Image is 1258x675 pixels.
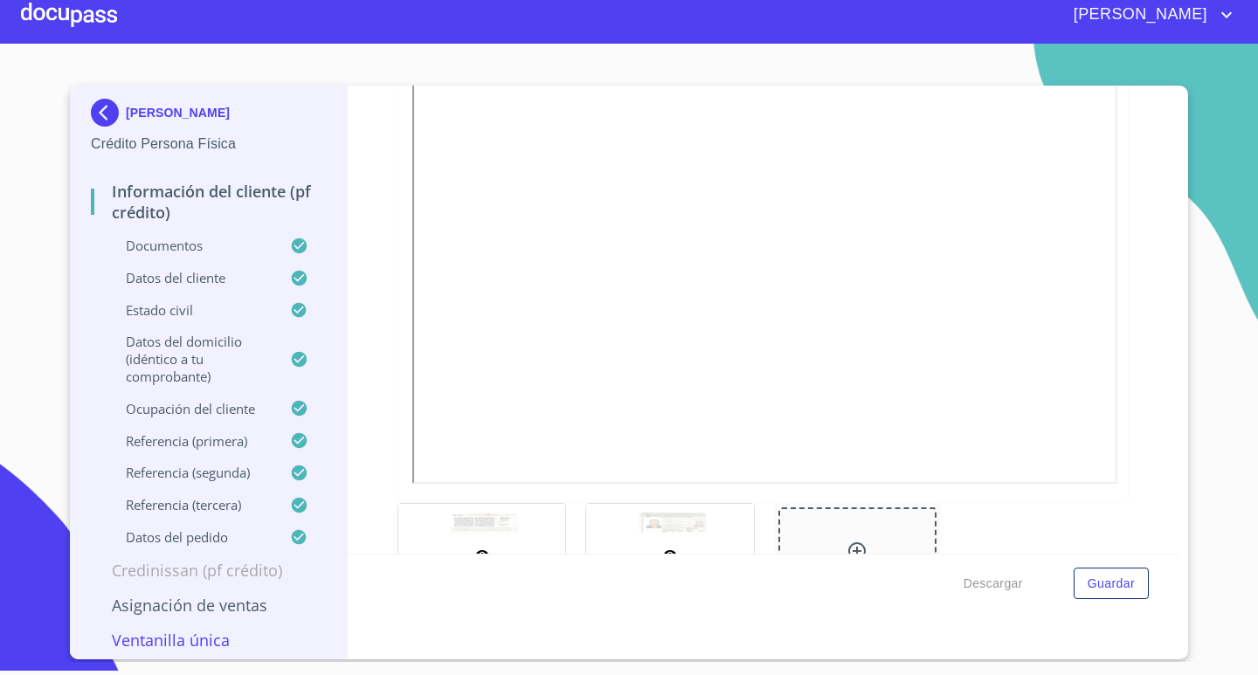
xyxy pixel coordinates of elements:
[91,269,290,286] p: Datos del cliente
[1088,573,1135,595] span: Guardar
[91,432,290,450] p: Referencia (primera)
[91,528,290,546] p: Datos del pedido
[91,99,126,127] img: Docupass spot blue
[91,181,326,223] p: Información del cliente (PF crédito)
[91,630,326,651] p: Ventanilla única
[412,14,1117,484] iframe: Identificación Oficial
[91,595,326,616] p: Asignación de Ventas
[957,568,1030,600] button: Descargar
[964,573,1023,595] span: Descargar
[91,237,290,254] p: Documentos
[91,134,326,155] p: Crédito Persona Física
[91,560,326,581] p: Credinissan (PF crédito)
[91,400,290,417] p: Ocupación del Cliente
[91,496,290,513] p: Referencia (tercera)
[1074,568,1149,600] button: Guardar
[1061,1,1216,29] span: [PERSON_NAME]
[91,464,290,481] p: Referencia (segunda)
[126,106,230,120] p: [PERSON_NAME]
[91,333,290,385] p: Datos del domicilio (idéntico a tu comprobante)
[91,99,326,134] div: [PERSON_NAME]
[1061,1,1237,29] button: account of current user
[91,301,290,319] p: Estado Civil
